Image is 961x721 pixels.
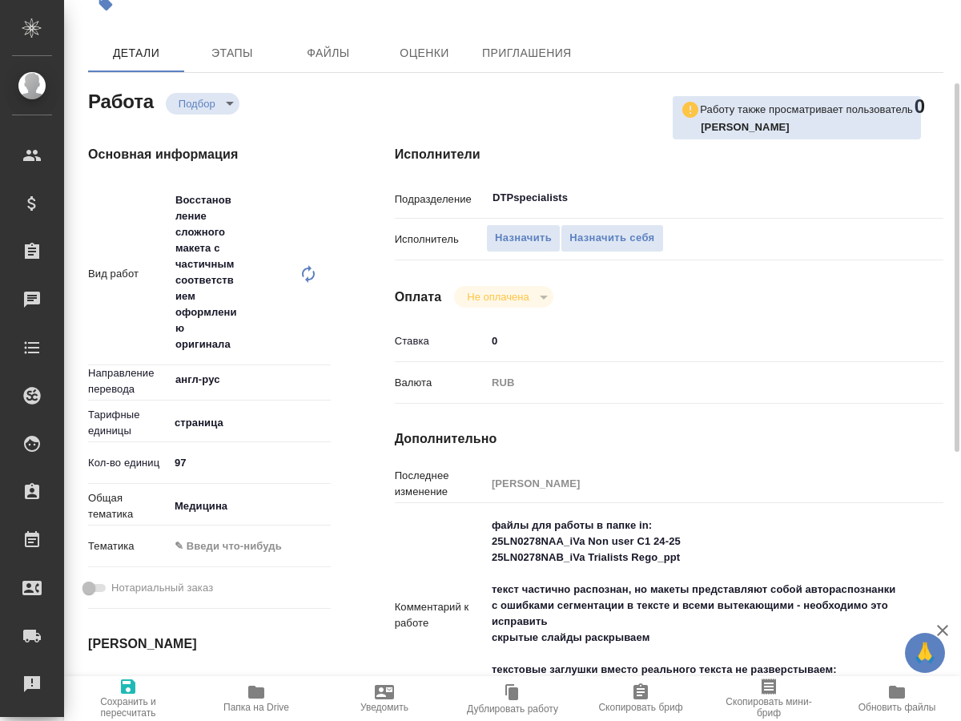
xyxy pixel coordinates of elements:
p: Ставка [395,333,486,349]
h4: Оплата [395,288,442,307]
span: Приглашения [482,43,572,63]
input: Пустое поле [486,472,898,495]
div: RUB [486,369,898,397]
span: Скопировать мини-бриф [714,696,823,719]
button: Не оплачена [462,290,533,304]
span: Нотариальный заказ [111,580,213,596]
p: Направление перевода [88,365,169,397]
p: Дата начала работ [88,673,169,705]
p: Общая тематика [88,490,169,522]
button: Обновить файлы [833,676,961,721]
button: Дублировать работу [448,676,577,721]
button: Сохранить и пересчитать [64,676,192,721]
h4: Дополнительно [395,429,943,449]
div: страница [169,409,331,437]
span: Уведомить [360,702,408,713]
h2: 0 [915,92,925,119]
div: Медицина [169,493,331,520]
button: Уведомить [320,676,448,721]
input: ✎ Введи что-нибудь [486,329,898,352]
button: Open [322,378,325,381]
h2: Работа [88,86,154,115]
input: ✎ Введи что-нибудь [169,451,331,474]
button: Скопировать бриф [577,676,705,721]
button: Назначить [486,224,561,252]
p: Комментарий к работе [395,599,486,631]
p: Подразделение [395,191,486,207]
span: Этапы [194,43,271,63]
button: Подбор [174,97,220,111]
div: Подбор [166,93,239,115]
p: Заборова Александра [701,119,913,135]
button: Скопировать мини-бриф [705,676,833,721]
div: ✎ Введи что-нибудь [175,538,312,554]
p: Валюта [395,375,486,391]
span: 🙏 [911,636,939,670]
span: Назначить [495,229,552,248]
button: Папка на Drive [192,676,320,721]
p: Кол-во единиц [88,455,169,471]
p: Последнее изменение [395,468,486,500]
span: Оценки [386,43,463,63]
p: Исполнитель [395,232,486,248]
div: ✎ Введи что-нибудь [169,533,331,560]
p: Тематика [88,538,169,554]
button: Open [889,196,892,199]
span: Детали [98,43,175,63]
p: Вид работ [88,266,169,282]
span: Скопировать бриф [598,702,682,713]
h4: Основная информация [88,145,331,164]
span: Назначить себя [569,229,654,248]
b: [PERSON_NAME] [701,121,790,133]
h4: [PERSON_NAME] [88,634,331,654]
span: Дублировать работу [467,703,558,715]
p: Работу также просматривает пользователь [700,102,913,118]
div: Подбор [454,286,553,308]
span: Сохранить и пересчитать [74,696,183,719]
p: Тарифные единицы [88,407,169,439]
span: Обновить файлы [858,702,936,713]
textarea: файлы для работы в папке in: 25LN0278NAA_iVa Non user C1 24-25 25LN0278NAB_iVa Trialists Rego_ppt... [486,512,898,715]
button: Назначить себя [561,224,663,252]
h4: Исполнители [395,145,943,164]
span: Папка на Drive [223,702,289,713]
span: Файлы [290,43,367,63]
button: 🙏 [905,633,945,673]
